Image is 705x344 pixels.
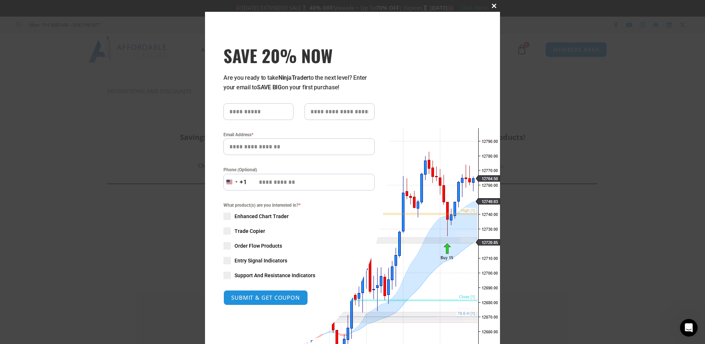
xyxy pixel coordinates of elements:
label: Phone (Optional) [223,166,375,173]
label: Entry Signal Indicators [223,257,375,264]
span: SAVE 20% NOW [223,45,375,66]
span: What product(s) are you interested in? [223,202,375,209]
label: Order Flow Products [223,242,375,250]
strong: NinjaTrader [278,74,309,81]
label: Enhanced Chart Trader [223,213,375,220]
button: SUBMIT & GET COUPON [223,290,308,305]
label: Email Address [223,131,375,138]
span: Support And Resistance Indicators [235,272,315,279]
label: Support And Resistance Indicators [223,272,375,279]
p: Are you ready to take to the next level? Enter your email to on your first purchase! [223,73,375,92]
span: Order Flow Products [235,242,282,250]
label: Trade Copier [223,227,375,235]
button: Selected country [223,174,247,190]
strong: SAVE BIG [257,84,282,91]
span: Trade Copier [235,227,265,235]
div: +1 [240,178,247,187]
span: Enhanced Chart Trader [235,213,289,220]
span: Entry Signal Indicators [235,257,287,264]
iframe: Intercom live chat [680,319,698,337]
